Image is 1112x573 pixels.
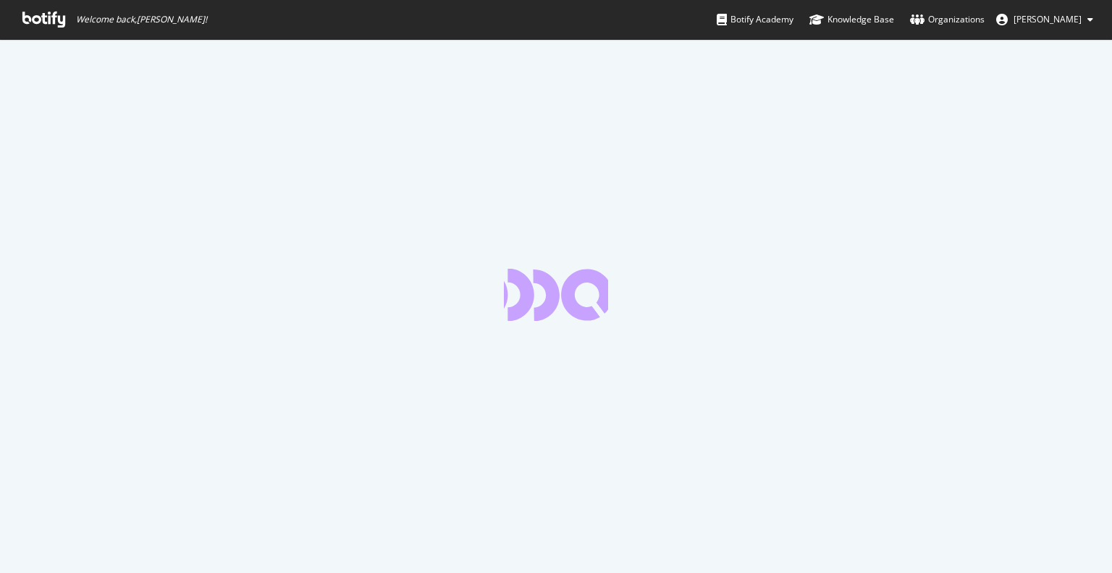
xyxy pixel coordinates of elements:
[1014,13,1082,25] span: Phil Mastroianni
[504,269,608,321] div: animation
[985,8,1105,31] button: [PERSON_NAME]
[910,12,985,27] div: Organizations
[809,12,894,27] div: Knowledge Base
[717,12,793,27] div: Botify Academy
[76,14,207,25] span: Welcome back, [PERSON_NAME] !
